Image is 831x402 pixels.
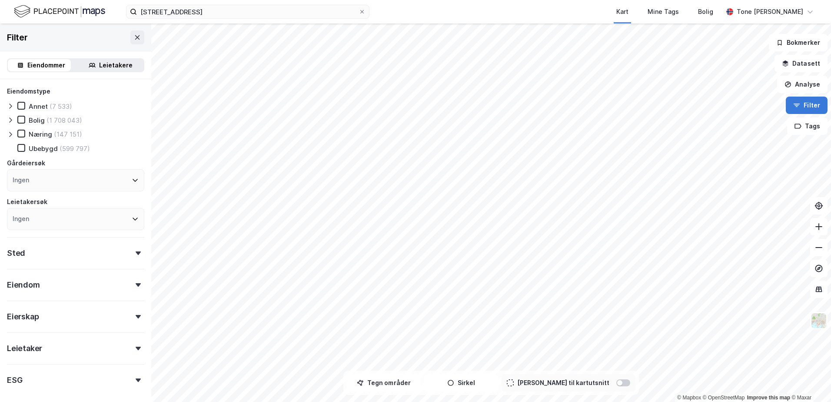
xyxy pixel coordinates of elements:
div: Ubebygd [29,144,58,153]
div: Gårdeiersøk [7,158,45,168]
div: (147 151) [54,130,82,138]
div: Eiendommer [27,60,65,70]
div: Næring [29,130,52,138]
button: Analyse [777,76,828,93]
div: Mine Tags [648,7,679,17]
button: Datasett [774,55,828,72]
div: Kart [616,7,628,17]
div: [PERSON_NAME] til kartutsnitt [517,378,609,388]
a: OpenStreetMap [703,395,745,401]
div: Ingen [13,214,29,224]
button: Filter [786,97,828,114]
a: Improve this map [747,395,790,401]
div: ESG [7,375,22,385]
button: Bokmerker [769,34,828,51]
div: Leietakere [99,60,133,70]
div: Tone [PERSON_NAME] [737,7,803,17]
div: (7 533) [50,102,72,111]
div: Bolig [29,116,45,124]
div: (599 797) [60,144,90,153]
div: Leietakersøk [7,197,47,207]
div: Filter [7,30,28,44]
div: Leietaker [7,343,42,354]
button: Tegn områder [347,374,421,392]
div: Eiendomstype [7,86,50,97]
div: Eierskap [7,312,39,322]
img: logo.f888ab2527a4732fd821a326f86c7f29.svg [14,4,105,19]
input: Søk på adresse, matrikkel, gårdeiere, leietakere eller personer [137,5,359,18]
iframe: Chat Widget [788,360,831,402]
div: Bolig [698,7,713,17]
img: Z [811,312,827,329]
button: Sirkel [424,374,498,392]
a: Mapbox [677,395,701,401]
div: Ingen [13,175,29,185]
div: (1 708 043) [47,116,82,124]
button: Tags [787,117,828,135]
div: Annet [29,102,48,111]
div: Sted [7,248,25,258]
div: Eiendom [7,280,40,290]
